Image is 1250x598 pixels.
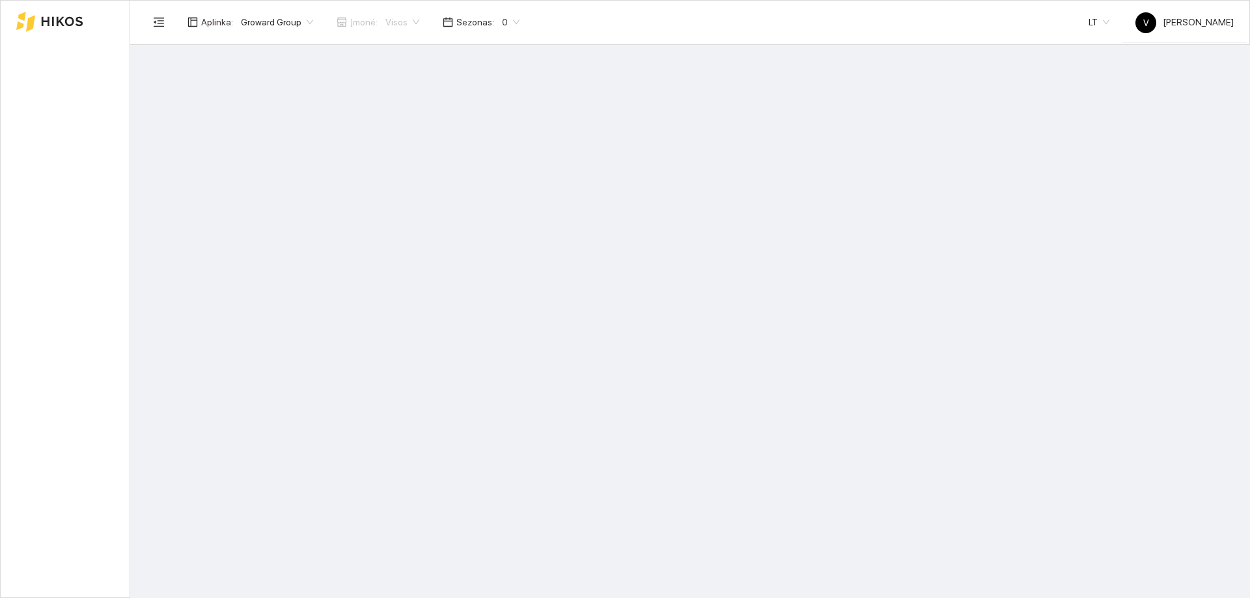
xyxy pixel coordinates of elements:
[187,17,198,27] span: layout
[153,16,165,28] span: menu-fold
[456,15,494,29] span: Sezonas :
[443,17,453,27] span: calendar
[241,12,313,32] span: Groward Group
[1089,12,1109,32] span: LT
[1143,12,1149,33] span: V
[502,12,520,32] span: 0
[337,17,347,27] span: shop
[385,12,419,32] span: Visos
[1135,17,1234,27] span: [PERSON_NAME]
[201,15,233,29] span: Aplinka :
[146,9,172,35] button: menu-fold
[350,15,378,29] span: Įmonė :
